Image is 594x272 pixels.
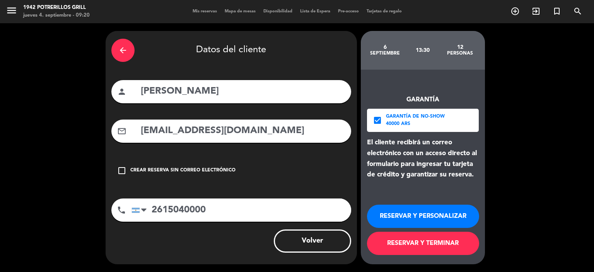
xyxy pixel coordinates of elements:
[367,205,479,228] button: RESERVAR Y PERSONALIZAR
[117,127,126,136] i: mail_outline
[259,9,296,14] span: Disponibilidad
[296,9,334,14] span: Lista de Espera
[367,232,479,255] button: RESERVAR Y TERMINAR
[552,7,562,16] i: turned_in_not
[221,9,259,14] span: Mapa de mesas
[189,9,221,14] span: Mis reservas
[132,199,150,221] div: Argentina: +54
[131,198,351,222] input: Número de teléfono...
[363,9,406,14] span: Tarjetas de regalo
[6,5,17,16] i: menu
[386,120,445,128] div: 40000 ARS
[23,12,90,19] div: jueves 4. septiembre - 09:20
[510,7,520,16] i: add_circle_outline
[367,95,479,105] div: Garantía
[441,44,479,50] div: 12
[367,50,404,56] div: septiembre
[531,7,541,16] i: exit_to_app
[573,7,582,16] i: search
[117,205,126,215] i: phone
[130,167,236,174] div: Crear reserva sin correo electrónico
[386,113,445,121] div: Garantía de no-show
[6,5,17,19] button: menu
[334,9,363,14] span: Pre-acceso
[140,84,345,99] input: Nombre del cliente
[111,37,351,64] div: Datos del cliente
[367,137,479,180] div: El cliente recibirá un correo electrónico con un acceso directo al formulario para ingresar tu ta...
[140,123,345,139] input: Email del cliente
[404,37,441,64] div: 13:30
[373,116,382,125] i: check_box
[117,87,126,96] i: person
[274,229,351,253] button: Volver
[23,4,90,12] div: 1942 Potrerillos Grill
[367,44,404,50] div: 6
[117,166,126,175] i: check_box_outline_blank
[118,46,128,55] i: arrow_back
[441,50,479,56] div: personas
